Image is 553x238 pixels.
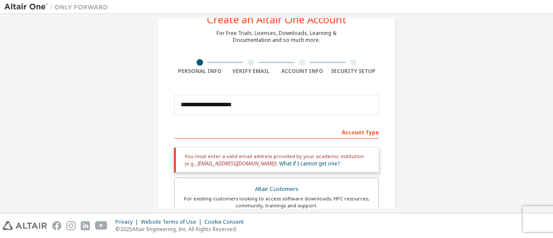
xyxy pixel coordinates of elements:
div: For existing customers looking to access software downloads, HPC resources, community, trainings ... [180,195,373,209]
div: Cookie Consent [204,219,249,225]
img: youtube.svg [95,221,108,230]
p: © 2025 Altair Engineering, Inc. All Rights Reserved. [115,225,249,233]
img: instagram.svg [67,221,76,230]
div: Account Type [174,125,379,139]
div: Account Info [276,68,328,75]
div: Altair Customers [180,183,373,195]
span: [EMAIL_ADDRESS][DOMAIN_NAME] [197,160,275,167]
a: What if I cannot get one? [279,160,340,167]
div: Verify Email [226,68,277,75]
img: altair_logo.svg [3,221,47,230]
img: Altair One [4,3,112,11]
img: linkedin.svg [81,221,90,230]
div: Security Setup [328,68,379,75]
div: You must enter a valid email address provided by your academic institution (e.g., ). [174,148,379,172]
img: facebook.svg [52,221,61,230]
div: Personal Info [174,68,226,75]
div: Website Terms of Use [141,219,204,225]
div: For Free Trials, Licenses, Downloads, Learning & Documentation and so much more. [216,30,337,44]
div: Privacy [115,219,141,225]
div: Create an Altair One Account [207,14,346,25]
